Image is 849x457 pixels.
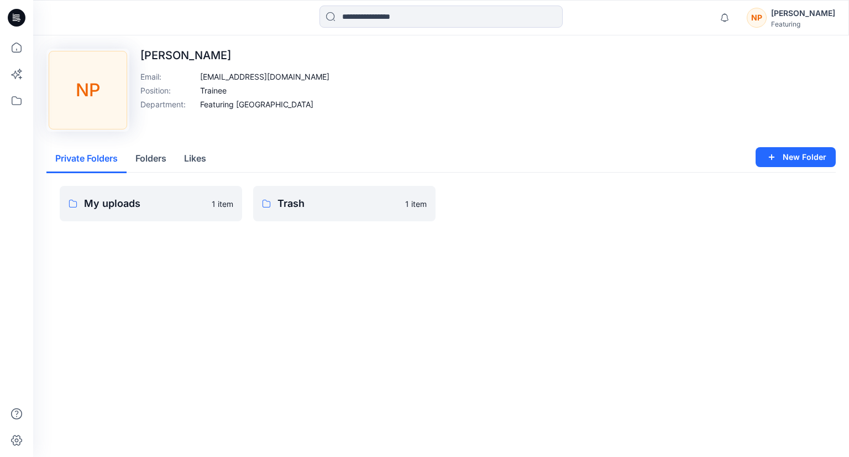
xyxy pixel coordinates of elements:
[277,196,399,211] p: Trash
[212,198,233,210] p: 1 item
[200,98,313,110] p: Featuring [GEOGRAPHIC_DATA]
[46,145,127,173] button: Private Folders
[140,98,196,110] p: Department :
[200,71,329,82] p: [EMAIL_ADDRESS][DOMAIN_NAME]
[140,71,196,82] p: Email :
[127,145,175,173] button: Folders
[200,85,227,96] p: Trainee
[253,186,436,221] a: Trash1 item
[84,196,205,211] p: My uploads
[756,147,836,167] button: New Folder
[175,145,215,173] button: Likes
[60,186,242,221] a: My uploads1 item
[140,49,329,62] p: [PERSON_NAME]
[405,198,427,210] p: 1 item
[771,20,835,28] div: Featuring
[747,8,767,28] div: NP
[771,7,835,20] div: [PERSON_NAME]
[140,85,196,96] p: Position :
[49,51,127,129] div: NP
